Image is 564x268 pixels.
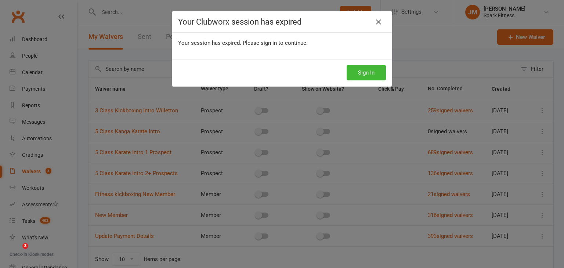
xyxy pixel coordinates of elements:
[178,17,386,26] h4: Your Clubworx session has expired
[373,16,384,28] a: Close
[7,243,25,261] iframe: Intercom live chat
[178,40,308,46] span: Your session has expired. Please sign in to continue.
[22,243,28,249] span: 3
[347,65,386,80] button: Sign In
